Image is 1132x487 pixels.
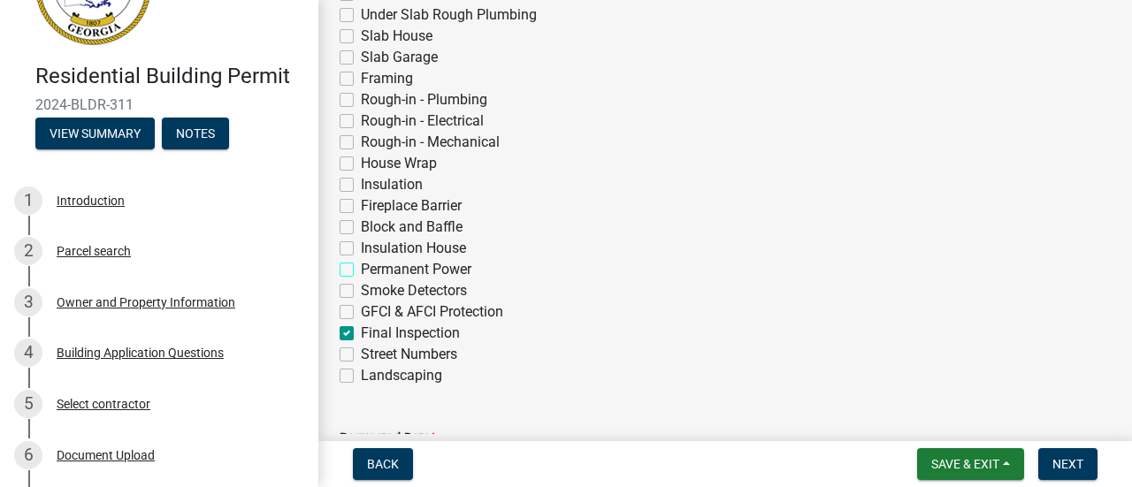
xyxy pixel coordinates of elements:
div: 6 [14,441,42,469]
div: 4 [14,339,42,367]
label: Framing [361,68,413,89]
div: 1 [14,186,42,215]
label: Slab House [361,26,432,47]
label: Slab Garage [361,47,438,68]
span: 2024-BLDR-311 [35,96,283,113]
label: Rough-in - Plumbing [361,89,487,110]
wm-modal-confirm: Summary [35,127,155,141]
span: Back [367,457,399,471]
div: 3 [14,288,42,316]
label: Smoke Detectors [361,280,467,301]
label: Under Slab Rough Plumbing [361,4,537,26]
label: House Wrap [361,153,437,174]
div: Owner and Property Information [57,296,235,308]
label: Fireplace Barrier [361,195,462,217]
div: Introduction [57,194,125,207]
label: Street Numbers [361,344,457,365]
h4: Residential Building Permit [35,64,304,89]
label: Requested Date [340,432,436,445]
label: Permanent Power [361,259,471,280]
label: GFCI & AFCI Protection [361,301,503,323]
div: Parcel search [57,245,131,257]
label: Insulation [361,174,423,195]
wm-modal-confirm: Notes [162,127,229,141]
button: Next [1038,448,1098,480]
label: Rough-in - Electrical [361,110,484,132]
label: Rough-in - Mechanical [361,132,500,153]
div: Building Application Questions [57,346,224,359]
div: Select contractor [57,398,150,410]
div: 5 [14,390,42,418]
div: 2 [14,237,42,265]
label: Insulation House [361,238,466,259]
button: View Summary [35,118,155,149]
button: Notes [162,118,229,149]
span: Next [1052,457,1083,471]
span: Save & Exit [931,457,999,471]
button: Save & Exit [917,448,1024,480]
button: Back [353,448,413,480]
label: Landscaping [361,365,442,386]
label: Block and Baffle [361,217,463,238]
div: Document Upload [57,449,155,461]
label: Final Inspection [361,323,460,344]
